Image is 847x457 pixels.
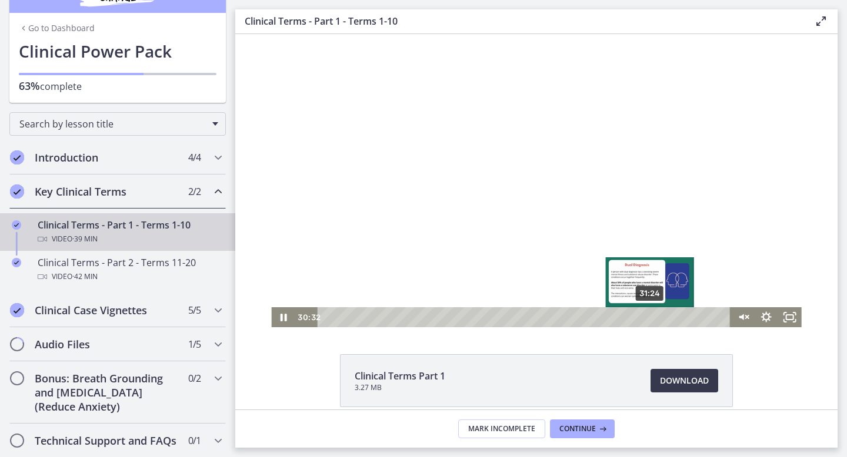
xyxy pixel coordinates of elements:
[72,232,98,246] span: · 39 min
[188,150,201,164] span: 4 / 4
[355,369,445,383] span: Clinical Terms Part 1
[38,256,221,284] div: Clinical Terms - Part 2 - Terms 11-20
[458,419,545,438] button: Mark Incomplete
[35,371,178,414] h2: Bonus: Breath Grounding and [MEDICAL_DATA] (Reduce Anxiety)
[19,39,216,63] h1: Clinical Power Pack
[38,218,221,246] div: Clinical Terms - Part 1 - Terms 1-10
[72,270,98,284] span: · 42 min
[10,184,24,199] i: Completed
[235,29,838,327] iframe: Video Lesson
[35,434,178,448] h2: Technical Support and FAQs
[19,79,40,93] span: 63%
[35,303,178,317] h2: Clinical Case Vignettes
[245,14,795,28] h3: Clinical Terms - Part 1 - Terms 1-10
[355,383,445,392] span: 3.27 MB
[10,303,24,317] i: Completed
[38,270,221,284] div: Video
[519,278,543,298] button: Show settings menu
[12,258,21,267] i: Completed
[19,22,95,34] a: Go to Dashboard
[38,232,221,246] div: Video
[12,220,21,230] i: Completed
[188,371,201,385] span: 0 / 2
[35,337,178,351] h2: Audio Files
[9,112,226,136] div: Search by lesson title
[19,79,216,93] p: complete
[550,419,615,438] button: Continue
[651,369,718,392] a: Download
[496,278,519,298] button: Unmute
[660,374,709,388] span: Download
[10,150,24,164] i: Completed
[559,424,596,434] span: Continue
[188,303,201,317] span: 5 / 5
[468,424,535,434] span: Mark Incomplete
[188,434,201,448] span: 0 / 1
[543,278,566,298] button: Fullscreen
[35,184,178,199] h2: Key Clinical Terms
[19,117,206,130] span: Search by lesson title
[35,150,178,164] h2: Introduction
[188,337,201,351] span: 1 / 5
[188,184,201,199] span: 2 / 2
